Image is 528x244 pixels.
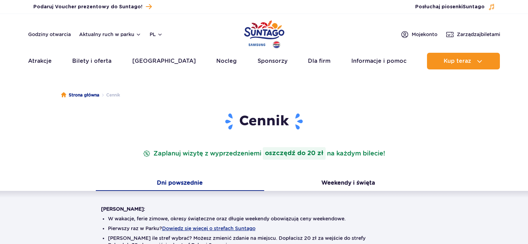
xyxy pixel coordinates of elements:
[28,31,71,38] a: Godziny otwarcia
[258,53,287,69] a: Sponsorzy
[162,226,255,231] button: Dowiedz się więcej o strefach Suntago
[401,30,437,39] a: Mojekonto
[457,31,500,38] span: Zarządzaj biletami
[72,53,111,69] a: Bilety i oferta
[142,147,386,160] p: Zaplanuj wizytę z wyprzedzeniem na każdym bilecie!
[444,58,471,64] span: Kup teraz
[108,225,420,232] li: Pierwszy raz w Parku?
[79,32,141,37] button: Aktualny ruch w parku
[101,112,427,131] h1: Cennik
[415,3,495,10] button: Posłuchaj piosenkiSuntago
[150,31,163,38] button: pl
[33,3,142,10] span: Podaruj Voucher prezentowy do Suntago!
[263,147,326,160] strong: oszczędź do 20 zł
[216,53,237,69] a: Nocleg
[446,30,500,39] a: Zarządzajbiletami
[61,92,99,99] a: Strona główna
[99,92,120,99] li: Cennik
[108,215,420,222] li: W wakacje, ferie zimowe, okresy świąteczne oraz długie weekendy obowiązują ceny weekendowe.
[351,53,407,69] a: Informacje i pomoc
[463,5,485,9] span: Suntago
[427,53,500,69] button: Kup teraz
[244,17,284,49] a: Park of Poland
[264,176,433,191] button: Weekendy i święta
[308,53,330,69] a: Dla firm
[33,2,152,11] a: Podaruj Voucher prezentowy do Suntago!
[101,206,145,212] strong: [PERSON_NAME]:
[96,176,264,191] button: Dni powszednie
[415,3,485,10] span: Posłuchaj piosenki
[412,31,437,38] span: Moje konto
[28,53,52,69] a: Atrakcje
[132,53,196,69] a: [GEOGRAPHIC_DATA]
